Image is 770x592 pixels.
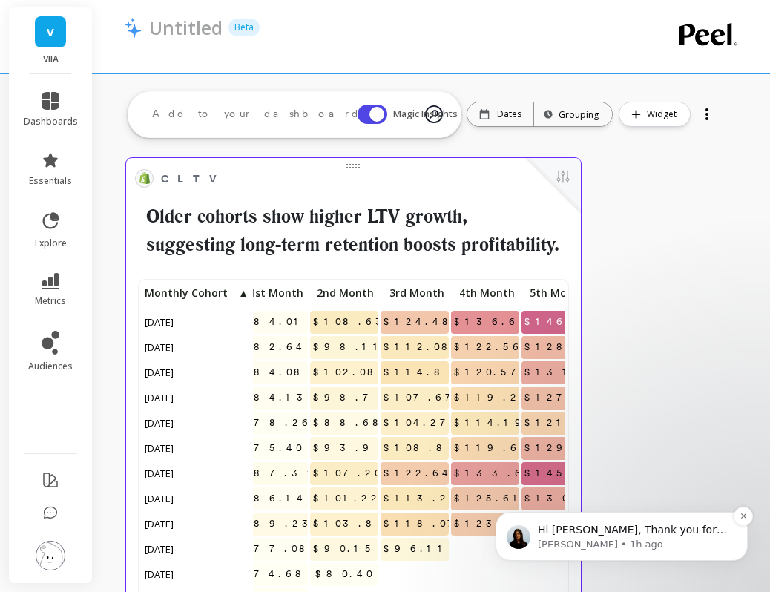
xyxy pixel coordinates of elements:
[473,418,770,585] iframe: Intercom notifications message
[29,175,72,187] span: essentials
[240,361,314,384] span: $84.08
[142,361,178,384] span: [DATE]
[381,283,449,303] p: 3rd Month
[381,538,453,560] span: $96.11
[521,283,590,303] p: 5th Month
[451,412,535,434] span: $114.19
[312,563,378,585] span: $80.40
[524,287,585,299] span: 5th Month
[240,311,309,333] span: $84.01
[142,437,178,459] span: [DATE]
[393,107,461,122] span: Magic Insights
[240,538,319,560] span: $77.08
[497,108,521,120] p: Dates
[381,387,465,409] span: $107.67
[239,283,309,308] div: Toggle SortBy
[28,361,73,372] span: audiences
[647,107,681,122] span: Widget
[240,336,310,358] span: $82.64
[381,336,461,358] span: $112.08
[24,53,78,65] p: VIIA
[142,387,178,409] span: [DATE]
[240,563,315,585] span: $74.68
[521,283,591,308] div: Toggle SortBy
[310,412,392,434] span: $88.68
[451,462,539,484] span: $133.64
[521,412,605,434] span: $121.19
[310,462,386,484] span: $107.20
[240,283,308,303] p: 1st Month
[47,24,54,41] span: V
[451,487,528,510] span: $125.61
[240,513,322,535] span: $89.23
[380,283,450,308] div: Toggle SortBy
[161,168,524,189] span: CLTV
[142,336,178,358] span: [DATE]
[142,513,178,535] span: [DATE]
[33,107,57,131] img: Profile image for Kateryna
[381,311,462,333] span: $124.48
[142,487,178,510] span: [DATE]
[521,361,611,384] span: $131.67
[142,563,178,585] span: [DATE]
[145,287,237,299] span: Monthly Cohort
[35,237,67,249] span: explore
[381,462,456,484] span: $122.64
[142,412,178,434] span: [DATE]
[381,361,470,384] span: $114.89
[310,311,395,333] span: $108.63
[240,462,321,484] span: $87.32
[381,412,460,434] span: $104.27
[24,116,78,128] span: dashboards
[142,311,178,333] span: [DATE]
[310,538,379,560] span: $90.15
[240,487,311,510] span: $86.14
[521,311,597,333] span: $146.26
[161,171,226,187] span: CLTV
[240,387,317,409] span: $84.13
[454,287,515,299] span: 4th Month
[240,437,308,459] span: $75.40
[36,541,65,570] img: profile picture
[450,283,521,308] div: Toggle SortBy
[237,287,249,299] span: ▲
[240,412,316,434] span: $78.26
[228,19,260,36] p: Beta
[310,283,378,303] p: 2nd Month
[309,283,380,308] div: Toggle SortBy
[451,437,534,459] span: $119.66
[547,108,599,122] div: Grouping
[142,283,212,308] div: Toggle SortBy
[243,287,303,299] span: 1st Month
[35,295,66,307] span: metrics
[381,487,470,510] span: $113.28
[310,361,387,384] span: $102.08
[384,287,444,299] span: 3rd Month
[142,462,178,484] span: [DATE]
[310,487,385,510] span: $101.22
[451,513,533,535] span: $123.12
[135,203,572,258] h2: Older cohorts show higher LTV growth, suggesting long-term retention boosts profitability.
[310,336,389,358] span: $98.11
[260,88,280,108] button: Dismiss notification
[521,387,606,409] span: $127.09
[451,336,527,358] span: $122.56
[22,93,274,142] div: message notification from Kateryna, 1h ago. Hi Maya, Thank you for waiting! We will be able to ad...
[619,102,691,127] button: Widget
[149,15,223,40] p: Untitled
[125,17,142,38] img: header icon
[310,513,401,535] span: $103.87
[451,387,540,409] span: $119.23
[142,283,253,303] p: Monthly Cohort
[310,387,392,409] span: $98.75
[451,311,533,333] span: $136.66
[381,513,467,535] span: $118.07
[451,283,519,303] p: 4th Month
[521,336,610,358] span: $128.17
[65,105,256,119] p: Hi [PERSON_NAME], Thank you for waiting! We will be able to add a report where exclusion will be ...
[381,437,466,459] span: $108.84
[142,538,178,560] span: [DATE]
[313,287,374,299] span: 2nd Month
[451,361,530,384] span: $120.57
[310,437,392,459] span: $93.95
